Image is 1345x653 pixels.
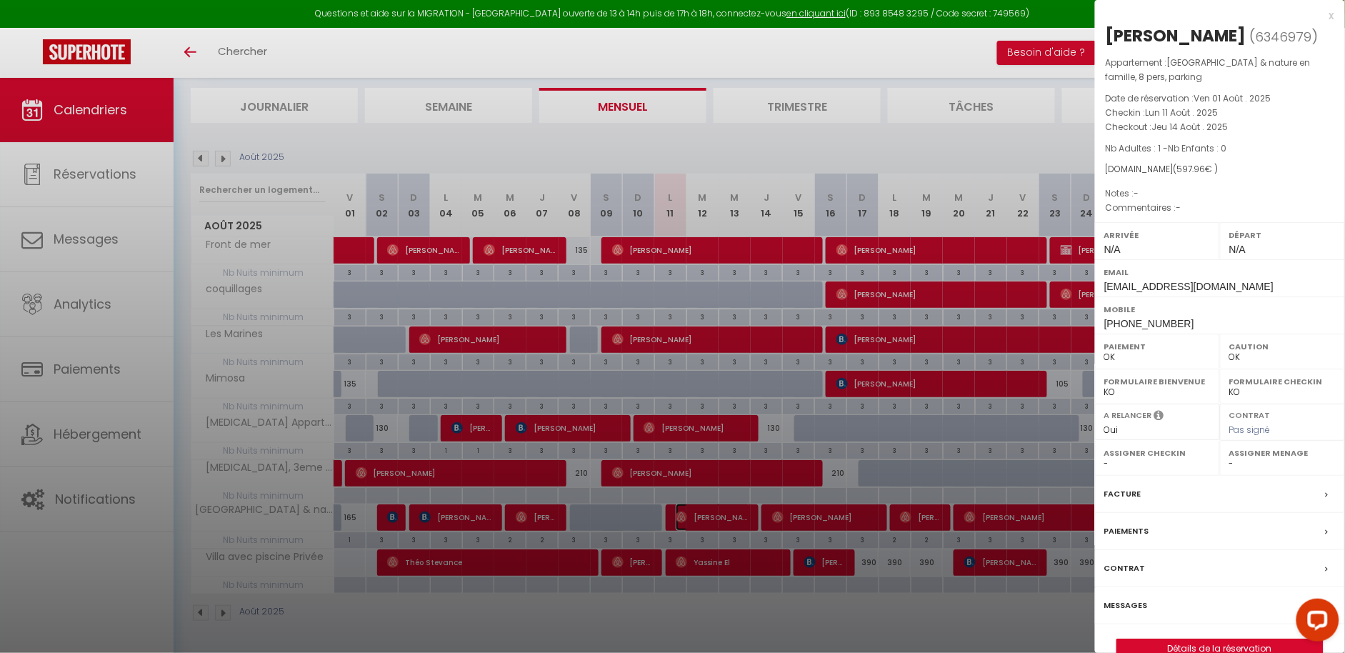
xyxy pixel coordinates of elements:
[1106,120,1334,134] p: Checkout :
[1106,163,1334,176] div: [DOMAIN_NAME]
[1134,187,1139,199] span: -
[1104,265,1336,279] label: Email
[1104,318,1194,329] span: [PHONE_NUMBER]
[1104,524,1149,539] label: Paiements
[1104,409,1152,422] label: A relancer
[1104,598,1148,613] label: Messages
[1106,186,1334,201] p: Notes :
[1106,142,1227,154] span: Nb Adultes : 1 -
[1169,142,1227,154] span: Nb Enfants : 0
[1229,409,1271,419] label: Contrat
[1229,374,1336,389] label: Formulaire Checkin
[1104,302,1336,316] label: Mobile
[1106,24,1246,47] div: [PERSON_NAME]
[1177,163,1206,175] span: 597.96
[1104,561,1146,576] label: Contrat
[1229,244,1246,255] span: N/A
[1229,424,1271,436] span: Pas signé
[1250,26,1319,46] span: ( )
[1154,409,1164,425] i: Sélectionner OUI si vous souhaiter envoyer les séquences de messages post-checkout
[1095,7,1334,24] div: x
[1174,163,1219,175] span: ( € )
[1285,593,1345,653] iframe: LiveChat chat widget
[1256,28,1312,46] span: 6346979
[1104,228,1211,242] label: Arrivée
[1104,487,1141,502] label: Facture
[1106,56,1311,83] span: [GEOGRAPHIC_DATA] & nature en famille, 8 pers, parking
[1106,56,1334,84] p: Appartement :
[1229,228,1336,242] label: Départ
[1146,106,1219,119] span: Lun 11 Août . 2025
[1106,91,1334,106] p: Date de réservation :
[1104,446,1211,460] label: Assigner Checkin
[1152,121,1229,133] span: Jeu 14 Août . 2025
[1106,106,1334,120] p: Checkin :
[1104,374,1211,389] label: Formulaire Bienvenue
[1229,446,1336,460] label: Assigner Menage
[1106,201,1334,215] p: Commentaires :
[1104,281,1274,292] span: [EMAIL_ADDRESS][DOMAIN_NAME]
[1194,92,1271,104] span: Ven 01 Août . 2025
[1229,339,1336,354] label: Caution
[1104,339,1211,354] label: Paiement
[1176,201,1181,214] span: -
[1104,244,1121,255] span: N/A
